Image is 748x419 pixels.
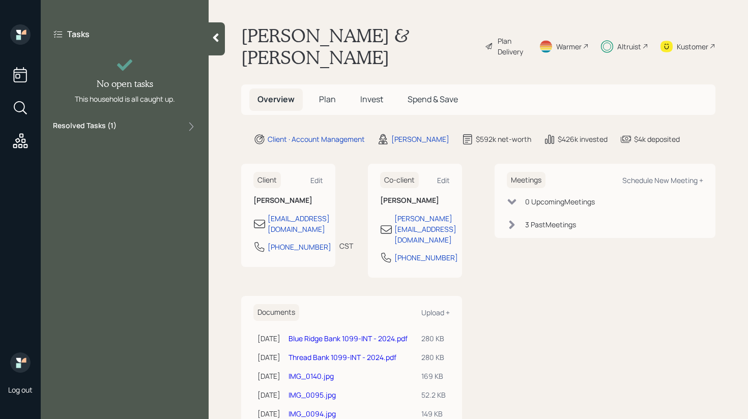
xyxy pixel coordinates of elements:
div: CST [339,241,353,251]
div: $4k deposited [634,134,680,144]
div: 52.2 KB [421,390,446,400]
div: 169 KB [421,371,446,381]
img: retirable_logo.png [10,352,31,373]
div: Altruist [617,41,641,52]
h6: Documents [253,304,299,321]
div: [PHONE_NUMBER] [268,242,331,252]
div: 280 KB [421,352,446,363]
div: [PERSON_NAME][EMAIL_ADDRESS][DOMAIN_NAME] [394,213,456,245]
label: Resolved Tasks ( 1 ) [53,121,117,133]
div: [DATE] [257,333,280,344]
a: IMG_0140.jpg [289,371,334,381]
div: Warmer [556,41,582,52]
div: [DATE] [257,371,280,381]
a: Blue Ridge Bank 1099-INT - 2024.pdf [289,334,408,343]
div: Plan Delivery [498,36,527,57]
div: $426k invested [558,134,608,144]
div: [PHONE_NUMBER] [394,252,458,263]
div: [EMAIL_ADDRESS][DOMAIN_NAME] [268,213,330,234]
div: [DATE] [257,390,280,400]
h6: [PERSON_NAME] [380,196,450,205]
div: 149 KB [421,408,446,419]
a: IMG_0094.jpg [289,409,336,418]
h6: Co-client [380,172,419,189]
h6: Client [253,172,281,189]
div: Upload + [421,308,450,317]
div: [PERSON_NAME] [391,134,449,144]
label: Tasks [67,28,90,40]
div: 0 Upcoming Meeting s [525,196,595,207]
span: Invest [360,94,383,105]
div: $592k net-worth [476,134,531,144]
div: Log out [8,385,33,395]
div: Edit [437,175,450,185]
span: Spend & Save [408,94,458,105]
div: [DATE] [257,408,280,419]
div: Edit [310,175,323,185]
span: Overview [257,94,295,105]
span: Plan [319,94,336,105]
div: Kustomer [677,41,708,52]
a: IMG_0095.jpg [289,390,336,400]
div: [DATE] [257,352,280,363]
div: This household is all caught up. [75,94,175,104]
h1: [PERSON_NAME] & [PERSON_NAME] [241,24,477,68]
div: 280 KB [421,333,446,344]
h6: Meetings [507,172,545,189]
a: Thread Bank 1099-INT - 2024.pdf [289,352,396,362]
div: Client · Account Management [268,134,365,144]
div: Schedule New Meeting + [622,175,703,185]
div: 3 Past Meeting s [525,219,576,230]
h6: [PERSON_NAME] [253,196,323,205]
h4: No open tasks [97,78,153,89]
